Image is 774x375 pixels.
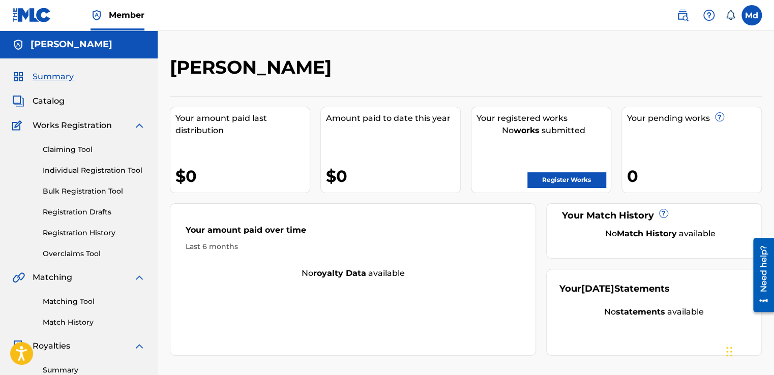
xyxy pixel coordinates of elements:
[477,124,611,137] div: No submitted
[326,112,460,124] div: Amount paid to date this year
[716,113,724,121] span: ?
[660,209,668,217] span: ?
[12,71,74,83] a: SummarySummary
[326,165,460,188] div: $0
[617,229,677,238] strong: Match History
[572,228,749,240] div: No available
[186,241,520,252] div: Last 6 months
[559,306,749,318] div: No available
[672,5,693,25] a: Public Search
[33,119,112,132] span: Works Registration
[527,172,606,188] a: Register Works
[43,165,145,176] a: Individual Registration Tool
[33,71,74,83] span: Summary
[133,119,145,132] img: expand
[12,340,24,352] img: Royalties
[91,9,103,21] img: Top Rightsholder
[12,95,24,107] img: Catalog
[676,9,689,21] img: search
[746,234,774,316] iframe: Resource Center
[12,39,24,51] img: Accounts
[12,271,25,284] img: Matching
[726,336,732,367] div: Arrastrar
[43,186,145,197] a: Bulk Registration Tool
[175,112,310,137] div: Your amount paid last distribution
[43,144,145,155] a: Claiming Tool
[31,39,112,50] h5: maximiliano
[133,340,145,352] img: expand
[12,95,65,107] a: CatalogCatalog
[109,9,144,21] span: Member
[12,8,51,22] img: MLC Logo
[616,307,665,317] strong: statements
[723,326,774,375] iframe: Chat Widget
[581,283,614,294] span: [DATE]
[175,165,310,188] div: $0
[33,271,72,284] span: Matching
[43,228,145,238] a: Registration History
[723,326,774,375] div: Widget de chat
[741,5,762,25] div: User Menu
[12,119,25,132] img: Works Registration
[43,248,145,259] a: Overclaims Tool
[12,71,24,83] img: Summary
[33,95,65,107] span: Catalog
[559,282,670,296] div: Your Statements
[33,340,70,352] span: Royalties
[313,268,366,278] strong: royalty data
[477,112,611,124] div: Your registered works
[43,207,145,217] a: Registration Drafts
[559,209,749,223] div: Your Match History
[43,296,145,307] a: Matching Tool
[170,267,535,279] div: No available
[703,9,715,21] img: help
[627,165,761,188] div: 0
[699,5,719,25] div: Help
[725,10,735,20] div: Notifications
[627,112,761,124] div: Your pending works
[43,317,145,328] a: Match History
[133,271,145,284] img: expand
[514,126,540,135] strong: works
[170,56,337,79] h2: [PERSON_NAME]
[186,224,520,241] div: Your amount paid over time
